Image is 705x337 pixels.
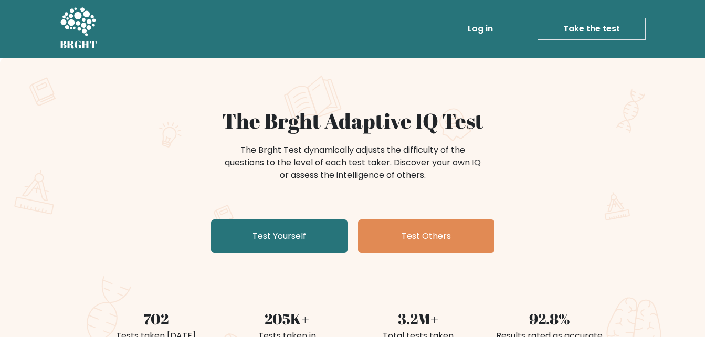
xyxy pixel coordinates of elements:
[60,4,98,54] a: BRGHT
[60,38,98,51] h5: BRGHT
[97,108,609,133] h1: The Brght Adaptive IQ Test
[97,308,215,330] div: 702
[490,308,609,330] div: 92.8%
[211,219,348,253] a: Test Yourself
[358,219,494,253] a: Test Others
[464,18,497,39] a: Log in
[222,144,484,182] div: The Brght Test dynamically adjusts the difficulty of the questions to the level of each test take...
[538,18,646,40] a: Take the test
[359,308,478,330] div: 3.2M+
[228,308,346,330] div: 205K+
